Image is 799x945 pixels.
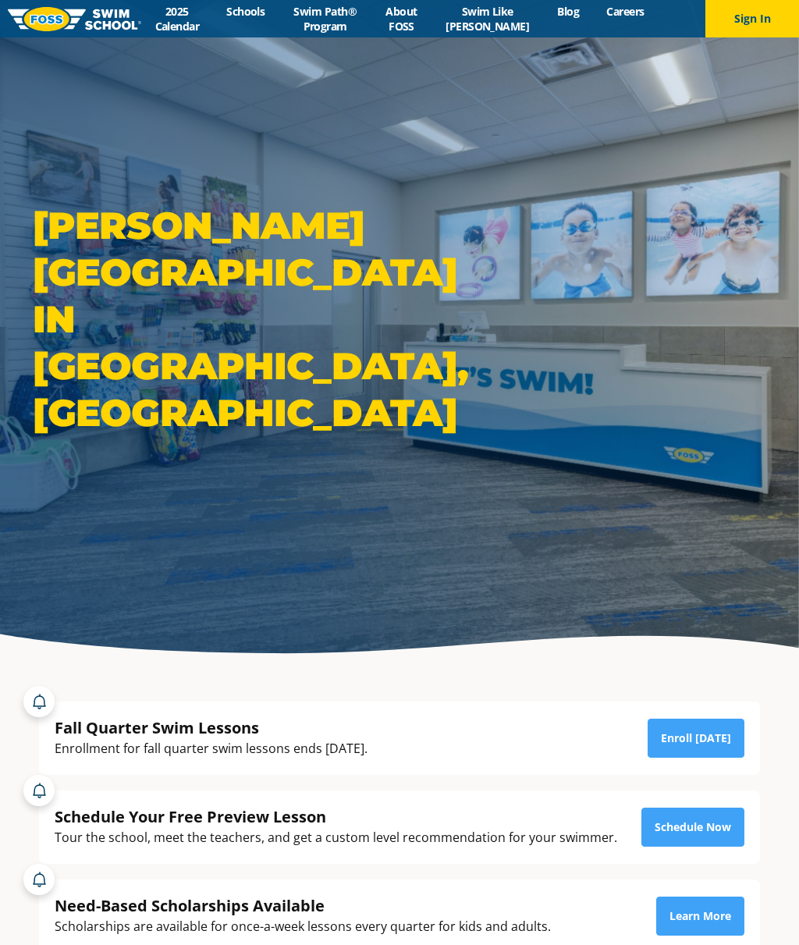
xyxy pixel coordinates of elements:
a: Enroll [DATE] [648,719,744,758]
div: Need-Based Scholarships Available [55,895,551,916]
img: FOSS Swim School Logo [8,7,141,31]
a: Learn More [656,897,744,936]
a: Blog [544,4,593,19]
div: Enrollment for fall quarter swim lessons ends [DATE]. [55,738,368,759]
div: Scholarships are available for once-a-week lessons every quarter for kids and adults. [55,916,551,937]
a: Schools [213,4,279,19]
a: About FOSS [371,4,431,34]
a: Schedule Now [641,808,744,847]
a: Careers [593,4,658,19]
a: 2025 Calendar [141,4,213,34]
div: Schedule Your Free Preview Lesson [55,806,617,827]
a: Swim Path® Program [279,4,372,34]
div: Tour the school, meet the teachers, and get a custom level recommendation for your swimmer. [55,827,617,848]
a: Swim Like [PERSON_NAME] [431,4,544,34]
div: Fall Quarter Swim Lessons [55,717,368,738]
h1: [PERSON_NAME][GEOGRAPHIC_DATA] in [GEOGRAPHIC_DATA], [GEOGRAPHIC_DATA] [33,202,392,436]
